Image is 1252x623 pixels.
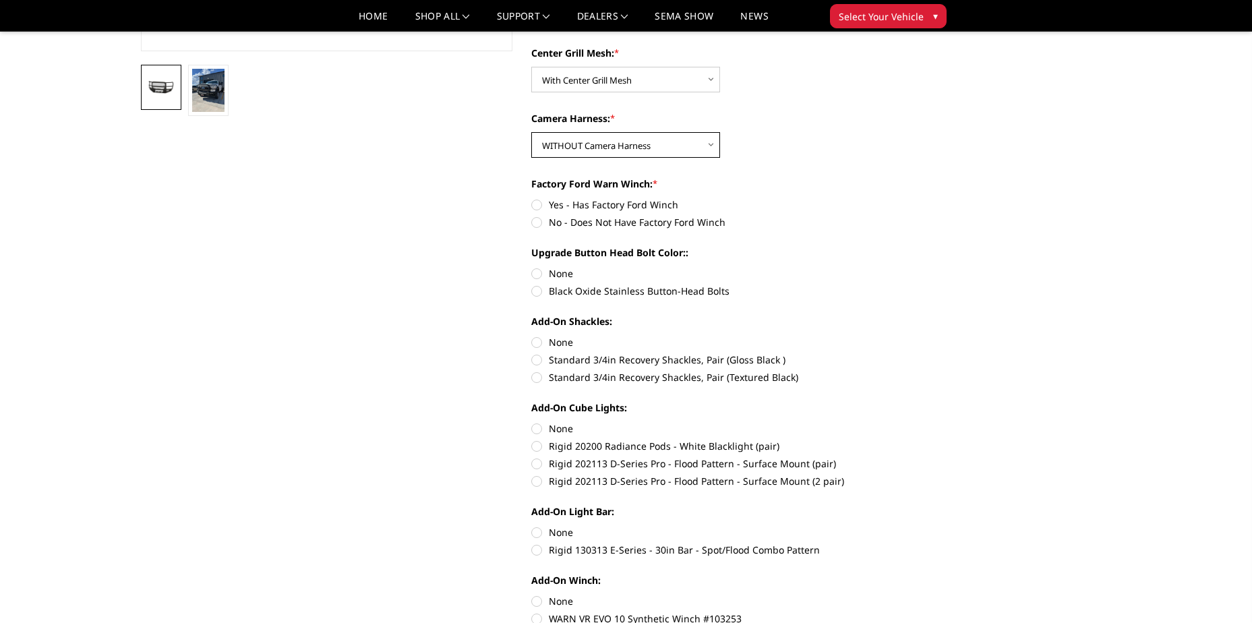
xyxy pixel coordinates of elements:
a: News [740,11,768,31]
label: Upgrade Button Head Bolt Color:: [531,245,903,260]
label: None [531,525,903,539]
label: Rigid 20200 Radiance Pods - White Blacklight (pair) [531,439,903,453]
label: Camera Harness: [531,111,903,125]
label: Black Oxide Stainless Button-Head Bolts [531,284,903,298]
span: Select Your Vehicle [839,9,924,24]
label: Add-On Shackles: [531,314,903,328]
img: 2023-2025 Ford F250-350-A2 Series-Extreme Front Bumper (winch mount) [192,69,225,112]
label: Yes - Has Factory Ford Winch [531,198,903,212]
button: Select Your Vehicle [830,4,947,28]
label: Rigid 202113 D-Series Pro - Flood Pattern - Surface Mount (pair) [531,456,903,471]
label: None [531,335,903,349]
label: Standard 3/4in Recovery Shackles, Pair (Textured Black) [531,370,903,384]
label: Add-On Cube Lights: [531,400,903,415]
label: Rigid 130313 E-Series - 30in Bar - Spot/Flood Combo Pattern [531,543,903,557]
label: Factory Ford Warn Winch: [531,177,903,191]
label: None [531,266,903,280]
label: Add-On Light Bar: [531,504,903,518]
label: No - Does Not Have Factory Ford Winch [531,215,903,229]
a: Support [497,11,550,31]
a: SEMA Show [655,11,713,31]
label: Standard 3/4in Recovery Shackles, Pair (Gloss Black ) [531,353,903,367]
label: Add-On Winch: [531,573,903,587]
a: shop all [415,11,470,31]
label: None [531,421,903,436]
a: Home [359,11,388,31]
label: Rigid 202113 D-Series Pro - Flood Pattern - Surface Mount (2 pair) [531,474,903,488]
img: 2023-2025 Ford F250-350-A2 Series-Extreme Front Bumper (winch mount) [145,80,177,95]
a: Dealers [577,11,628,31]
span: ▾ [933,9,938,23]
label: Center Grill Mesh: [531,46,903,60]
label: None [531,594,903,608]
